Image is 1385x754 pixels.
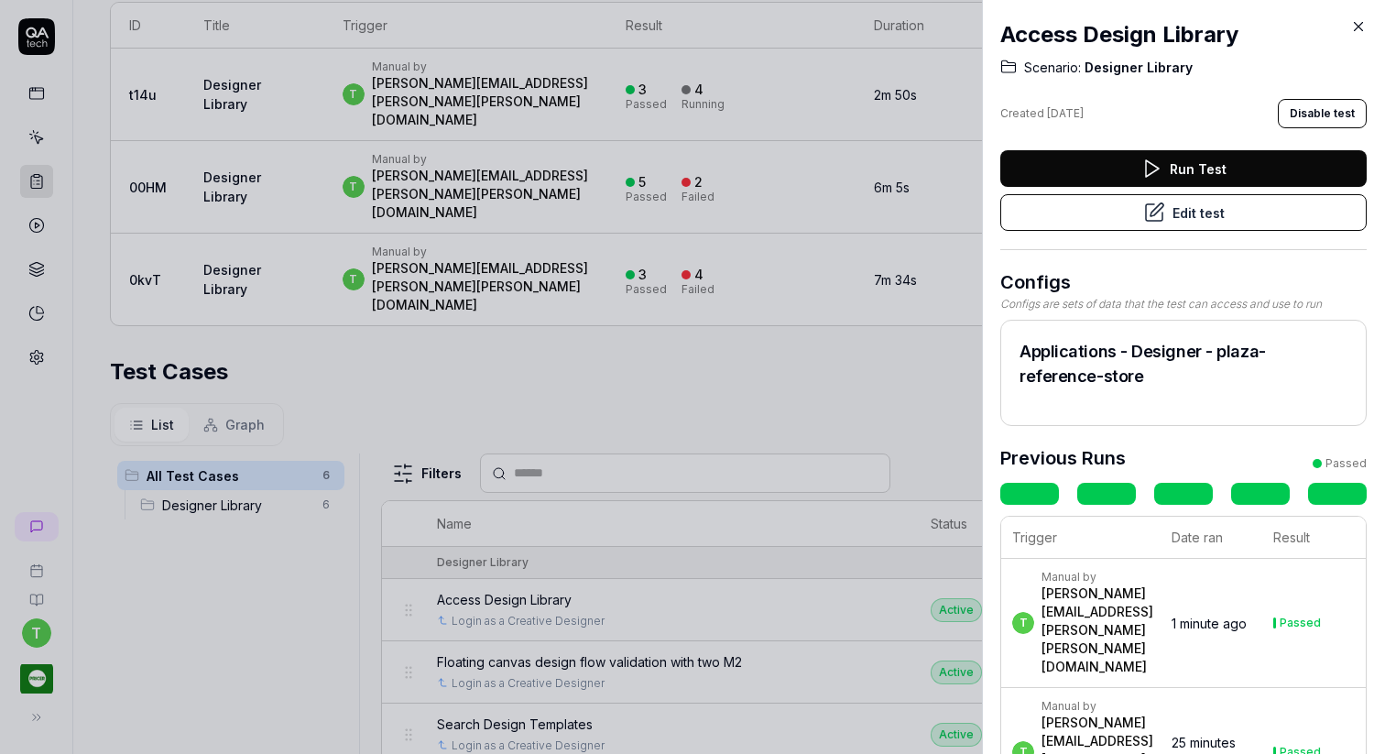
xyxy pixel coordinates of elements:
time: [DATE] [1047,106,1084,120]
button: Run Test [1000,150,1367,187]
div: Created [1000,105,1084,122]
div: Manual by [1041,570,1153,585]
th: Date ran [1161,517,1262,559]
span: Scenario: [1024,59,1081,77]
th: Result [1262,517,1366,559]
h3: Previous Runs [1000,444,1126,472]
div: Configs are sets of data that the test can access and use to run [1000,296,1367,312]
th: Trigger [1001,517,1161,559]
time: 1 minute ago [1172,616,1247,631]
span: t [1012,612,1034,634]
h2: Access Design Library [1000,18,1367,51]
h3: Configs [1000,268,1367,296]
button: Disable test [1278,99,1367,128]
h2: Applications - Designer - plaza-reference-store [1020,339,1347,388]
div: [PERSON_NAME][EMAIL_ADDRESS][PERSON_NAME][PERSON_NAME][DOMAIN_NAME] [1041,585,1153,676]
div: Passed [1325,455,1367,472]
div: Passed [1280,617,1321,628]
div: Manual by [1041,699,1153,714]
span: Designer Library [1081,59,1193,77]
button: Edit test [1000,194,1367,231]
